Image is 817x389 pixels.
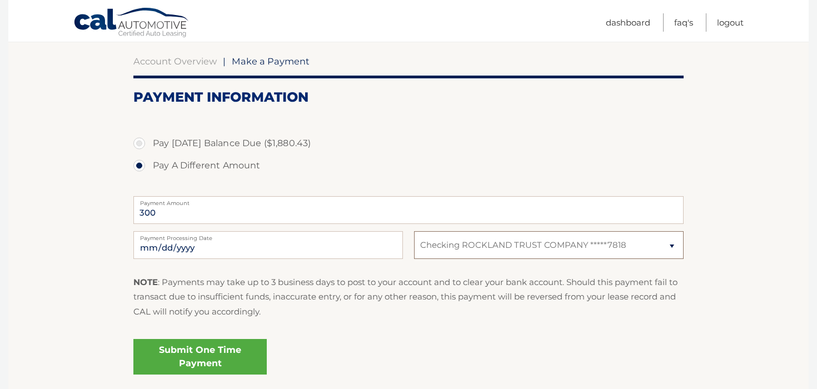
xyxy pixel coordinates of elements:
[232,56,310,67] span: Make a Payment
[133,196,684,224] input: Payment Amount
[133,132,684,154] label: Pay [DATE] Balance Due ($1,880.43)
[133,196,684,205] label: Payment Amount
[223,56,226,67] span: |
[674,13,693,32] a: FAQ's
[606,13,650,32] a: Dashboard
[717,13,744,32] a: Logout
[133,89,684,106] h2: Payment Information
[133,275,684,319] p: : Payments may take up to 3 business days to post to your account and to clear your bank account....
[133,231,403,240] label: Payment Processing Date
[133,56,217,67] a: Account Overview
[73,7,190,39] a: Cal Automotive
[133,277,158,287] strong: NOTE
[133,231,403,259] input: Payment Date
[133,339,267,375] a: Submit One Time Payment
[133,154,684,177] label: Pay A Different Amount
